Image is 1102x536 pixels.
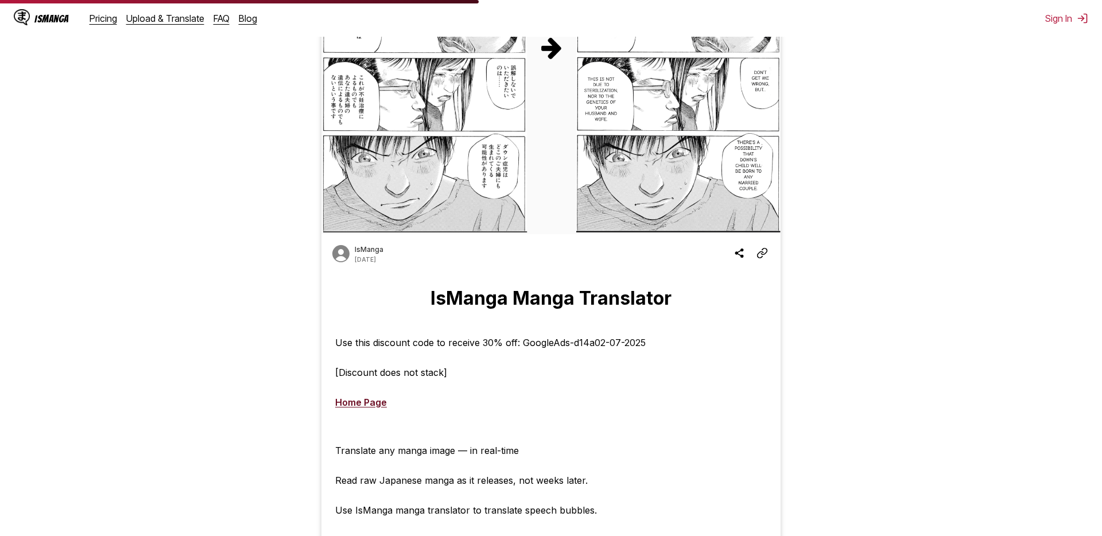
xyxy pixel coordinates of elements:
a: Blog [239,13,257,24]
p: [Discount does not stack] [335,367,447,378]
img: Author avatar [331,243,351,264]
a: IsManga LogoIsManga [14,9,90,28]
img: Copy Article Link [756,246,768,260]
a: FAQ [214,13,230,24]
p: Use IsManga manga translator to translate speech bubbles. [335,504,597,516]
a: Home Page [335,397,387,408]
h1: IsManga Manga Translator [331,287,771,309]
p: Read raw Japanese manga as it releases, not weeks later. [335,475,588,486]
div: IsManga [34,13,69,24]
a: Pricing [90,13,117,24]
img: Sign out [1077,13,1088,24]
img: Share blog [734,246,745,260]
button: Sign In [1045,13,1088,24]
p: Translate any manga image — in real-time [335,445,519,456]
p: Use this discount code to receive 30% off: GoogleAds-d14a02-07-2025 [335,337,646,348]
a: Upload & Translate [126,13,204,24]
p: Author [355,245,383,254]
p: Date published [355,256,376,263]
img: IsManga Logo [14,9,30,25]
